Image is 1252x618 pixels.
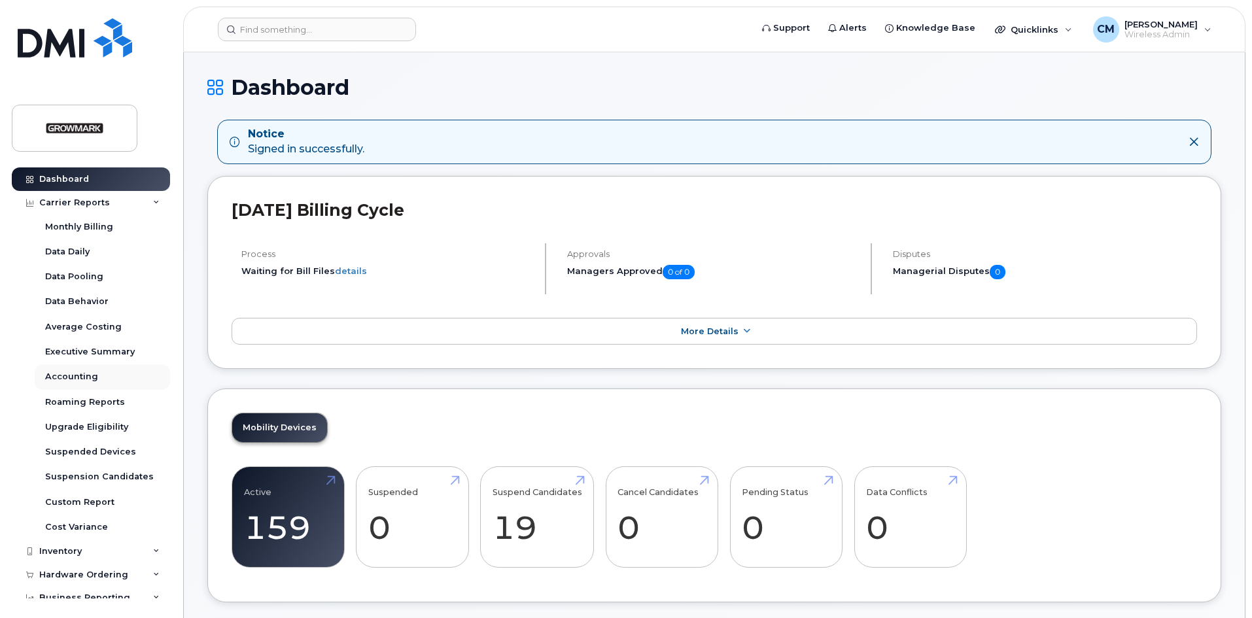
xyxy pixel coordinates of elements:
[681,326,739,336] span: More Details
[617,474,706,560] a: Cancel Candidates 0
[241,249,534,259] h4: Process
[866,474,954,560] a: Data Conflicts 0
[232,413,327,442] a: Mobility Devices
[567,265,860,279] h5: Managers Approved
[248,127,364,157] div: Signed in successfully.
[232,200,1197,220] h2: [DATE] Billing Cycle
[368,474,457,560] a: Suspended 0
[567,249,860,259] h4: Approvals
[493,474,582,560] a: Suspend Candidates 19
[990,265,1005,279] span: 0
[893,249,1197,259] h4: Disputes
[248,127,364,142] strong: Notice
[244,474,332,560] a: Active 159
[893,265,1197,279] h5: Managerial Disputes
[335,266,367,276] a: details
[207,76,1221,99] h1: Dashboard
[241,265,534,277] li: Waiting for Bill Files
[742,474,830,560] a: Pending Status 0
[663,265,695,279] span: 0 of 0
